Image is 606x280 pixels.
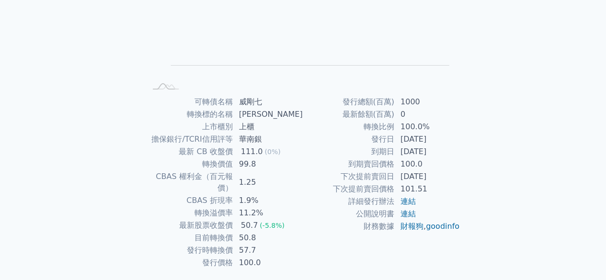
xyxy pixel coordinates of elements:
td: 可轉債名稱 [146,96,233,108]
td: 轉換價值 [146,158,233,170]
td: 100.0 [233,257,303,269]
td: 50.8 [233,232,303,244]
div: 聊天小工具 [558,234,606,280]
iframe: Chat Widget [558,234,606,280]
td: 101.51 [395,183,460,195]
td: 100.0% [395,121,460,133]
td: 公開說明書 [303,208,395,220]
td: 1.9% [233,194,303,207]
td: 最新餘額(百萬) [303,108,395,121]
td: 詳細發行辦法 [303,195,395,208]
td: 目前轉換價 [146,232,233,244]
td: 到期日 [303,146,395,158]
td: 下次提前賣回日 [303,170,395,183]
a: 連結 [400,197,416,206]
td: 發行日 [303,133,395,146]
td: 轉換溢價率 [146,207,233,219]
td: 財務數據 [303,220,395,233]
td: [DATE] [395,133,460,146]
td: 轉換標的名稱 [146,108,233,121]
a: goodinfo [426,222,459,231]
a: 連結 [400,209,416,218]
td: 上櫃 [233,121,303,133]
td: 0 [395,108,460,121]
span: (0%) [264,148,280,156]
td: 1.25 [233,170,303,194]
td: 57.7 [233,244,303,257]
td: CBAS 折現率 [146,194,233,207]
td: [DATE] [395,170,460,183]
td: 到期賣回價格 [303,158,395,170]
td: 發行總額(百萬) [303,96,395,108]
td: 發行時轉換價 [146,244,233,257]
td: , [395,220,460,233]
td: 威剛七 [233,96,303,108]
td: 99.8 [233,158,303,170]
div: 111.0 [239,146,265,157]
td: 11.2% [233,207,303,219]
td: 最新 CB 收盤價 [146,146,233,158]
a: 財報狗 [400,222,423,231]
td: 下次提前賣回價格 [303,183,395,195]
td: 發行價格 [146,257,233,269]
div: 50.7 [239,220,260,231]
td: [DATE] [395,146,460,158]
td: 華南銀 [233,133,303,146]
span: (-5.8%) [260,222,285,229]
td: 最新股票收盤價 [146,219,233,232]
td: CBAS 權利金（百元報價） [146,170,233,194]
td: 轉換比例 [303,121,395,133]
td: 100.0 [395,158,460,170]
td: 1000 [395,96,460,108]
td: 上市櫃別 [146,121,233,133]
td: [PERSON_NAME] [233,108,303,121]
td: 擔保銀行/TCRI信用評等 [146,133,233,146]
